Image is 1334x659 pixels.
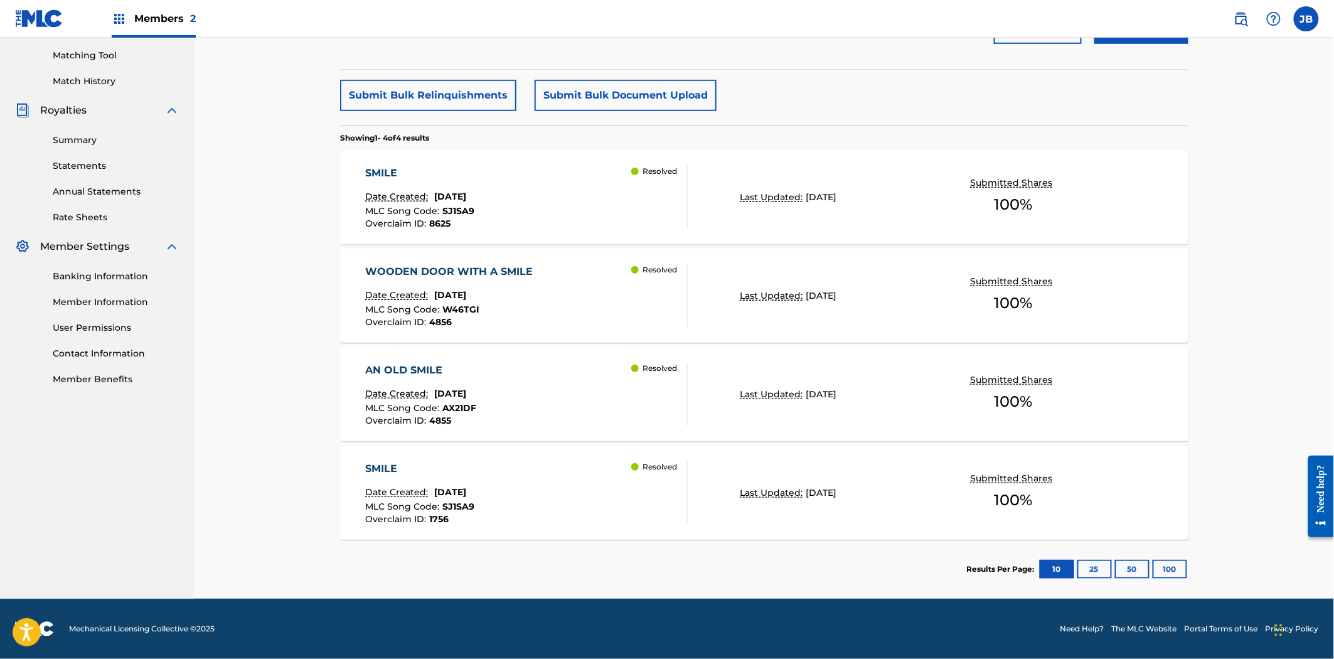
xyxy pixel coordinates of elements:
[1275,611,1283,649] div: Drag
[971,275,1056,288] p: Submitted Shares
[15,9,63,28] img: MLC Logo
[1299,446,1334,547] iframe: Resource Center
[366,387,432,400] p: Date Created:
[134,11,196,26] span: Members
[994,193,1032,216] span: 100 %
[971,472,1056,485] p: Submitted Shares
[740,289,806,303] p: Last Updated:
[643,461,677,473] p: Resolved
[740,486,806,500] p: Last Updated:
[53,49,179,62] a: Matching Tool
[15,239,30,254] img: Member Settings
[971,176,1056,190] p: Submitted Shares
[430,415,452,426] span: 4855
[806,191,837,203] span: [DATE]
[1185,623,1258,635] a: Portal Terms of Use
[740,191,806,204] p: Last Updated:
[966,564,1038,575] p: Results Per Page:
[366,205,443,217] span: MLC Song Code :
[15,621,54,636] img: logo
[1112,623,1177,635] a: The MLC Website
[40,239,129,254] span: Member Settings
[340,132,429,144] p: Showing 1 - 4 of 4 results
[340,446,1188,540] a: SMILEDate Created:[DATE]MLC Song Code:SJ1SA9Overclaim ID:1756 ResolvedLast Updated:[DATE]Submitte...
[443,501,475,512] span: SJ1SA9
[53,270,179,283] a: Banking Information
[366,264,540,279] div: WOODEN DOOR WITH A SMILE
[1229,6,1254,31] a: Public Search
[112,11,127,26] img: Top Rightsholders
[15,103,30,118] img: Royalties
[1271,599,1334,659] iframe: Chat Widget
[366,190,432,203] p: Date Created:
[164,239,179,254] img: expand
[340,249,1188,343] a: WOODEN DOOR WITH A SMILEDate Created:[DATE]MLC Song Code:W46TGIOverclaim ID:4856 ResolvedLast Upd...
[643,166,677,177] p: Resolved
[340,150,1188,244] a: SMILEDate Created:[DATE]MLC Song Code:SJ1SA9Overclaim ID:8625 ResolvedLast Updated:[DATE]Submitte...
[806,290,837,301] span: [DATE]
[164,103,179,118] img: expand
[53,159,179,173] a: Statements
[806,487,837,498] span: [DATE]
[535,80,717,111] button: Submit Bulk Document Upload
[366,166,475,181] div: SMILE
[1294,6,1319,31] div: User Menu
[430,316,452,328] span: 4856
[366,486,432,499] p: Date Created:
[366,363,477,378] div: AN OLD SMILE
[366,304,443,315] span: MLC Song Code :
[1153,560,1187,579] button: 100
[443,402,477,414] span: AX21DF
[1261,6,1286,31] div: Help
[366,402,443,414] span: MLC Song Code :
[69,623,215,635] span: Mechanical Licensing Collective © 2025
[190,13,196,24] span: 2
[40,103,87,118] span: Royalties
[443,205,475,217] span: SJ1SA9
[53,185,179,198] a: Annual Statements
[1115,560,1150,579] button: 50
[1266,623,1319,635] a: Privacy Policy
[435,289,467,301] span: [DATE]
[1234,11,1249,26] img: search
[740,388,806,401] p: Last Updated:
[994,292,1032,314] span: 100 %
[806,388,837,400] span: [DATE]
[435,388,467,399] span: [DATE]
[1060,623,1104,635] a: Need Help?
[435,486,467,498] span: [DATE]
[53,347,179,360] a: Contact Information
[994,489,1032,512] span: 100 %
[1077,560,1112,579] button: 25
[53,296,179,309] a: Member Information
[340,347,1188,441] a: AN OLD SMILEDate Created:[DATE]MLC Song Code:AX21DFOverclaim ID:4855 ResolvedLast Updated:[DATE]S...
[366,513,430,525] span: Overclaim ID :
[53,321,179,335] a: User Permissions
[53,134,179,147] a: Summary
[1040,560,1074,579] button: 10
[643,264,677,276] p: Resolved
[53,75,179,88] a: Match History
[971,373,1056,387] p: Submitted Shares
[430,218,451,229] span: 8625
[643,363,677,374] p: Resolved
[435,191,467,202] span: [DATE]
[443,304,480,315] span: W46TGI
[340,80,516,111] button: Submit Bulk Relinquishments
[366,289,432,302] p: Date Created:
[366,501,443,512] span: MLC Song Code :
[366,316,430,328] span: Overclaim ID :
[366,461,475,476] div: SMILE
[994,390,1032,413] span: 100 %
[366,218,430,229] span: Overclaim ID :
[1266,11,1281,26] img: help
[366,415,430,426] span: Overclaim ID :
[53,373,179,386] a: Member Benefits
[430,513,449,525] span: 1756
[53,211,179,224] a: Rate Sheets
